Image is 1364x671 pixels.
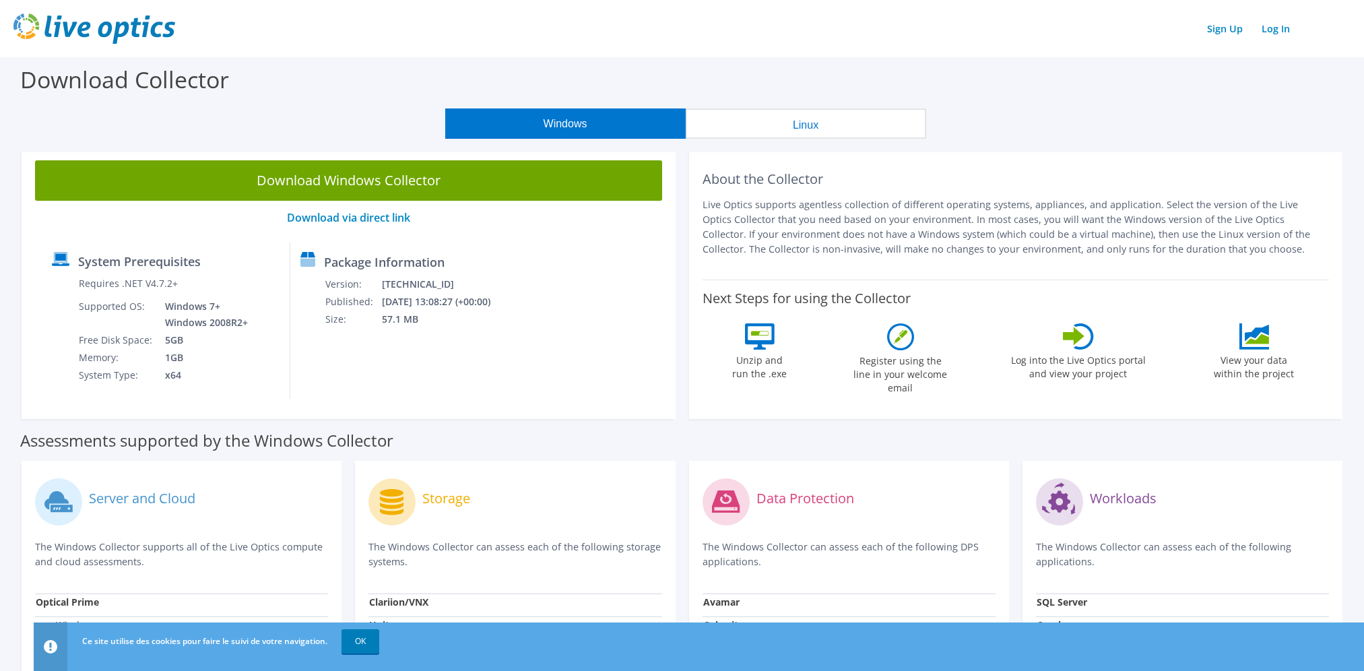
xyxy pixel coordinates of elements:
strong: Avamar [703,596,740,608]
a: Download via direct link [287,210,410,225]
label: Unzip and run the .exe [729,350,791,381]
label: Log into the Live Optics portal and view your project [1010,350,1146,381]
img: live_optics_svg.svg [13,13,175,44]
p: The Windows Collector can assess each of the following DPS applications. [703,540,996,569]
td: 5GB [155,331,251,349]
label: Assessments supported by the Windows Collector [20,434,393,447]
strong: Optical Prime [36,596,99,608]
label: Requires .NET V4.7.2+ [79,277,178,290]
td: Published: [325,293,381,311]
td: Version: [325,276,381,293]
p: The Windows Collector supports all of the Live Optics compute and cloud assessments. [35,540,328,569]
a: Log In [1255,19,1297,38]
td: Supported OS: [78,298,155,331]
strong: Clariion/VNX [369,596,428,608]
td: Windows 7+ Windows 2008R2+ [155,298,251,331]
label: Server and Cloud [89,492,195,505]
td: Size: [325,311,381,328]
label: Register using the line in your welcome email [850,350,951,395]
label: Next Steps for using the Collector [703,290,911,307]
td: [DATE] 13:08:27 (+00:00) [381,293,508,311]
p: The Windows Collector can assess each of the following storage systems. [368,540,661,569]
strong: Cohesity [703,618,744,631]
strong: Oracle [1037,618,1066,631]
label: Storage [422,492,470,505]
a: OK [342,629,379,653]
label: Windows [36,618,97,632]
td: System Type: [78,366,155,384]
span: Ce site utilise des cookies pour faire le suivi de votre navigation. [82,635,327,647]
label: View your data within the project [1206,350,1303,381]
h2: About the Collector [703,171,1330,187]
td: x64 [155,366,251,384]
button: Linux [686,108,926,139]
label: Workloads [1090,492,1157,505]
p: The Windows Collector can assess each of the following applications. [1036,540,1329,569]
p: Live Optics supports agentless collection of different operating systems, appliances, and applica... [703,197,1330,257]
td: 57.1 MB [381,311,508,328]
a: Download Windows Collector [35,160,662,201]
button: Windows [445,108,686,139]
strong: Unity [369,618,395,631]
label: Download Collector [20,64,229,95]
td: [TECHNICAL_ID] [381,276,508,293]
strong: SQL Server [1037,596,1087,608]
td: Free Disk Space: [78,331,155,349]
label: Package Information [324,255,445,269]
a: Sign Up [1200,19,1249,38]
label: Data Protection [756,492,854,505]
td: Memory: [78,349,155,366]
label: System Prerequisites [78,255,201,268]
td: 1GB [155,349,251,366]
